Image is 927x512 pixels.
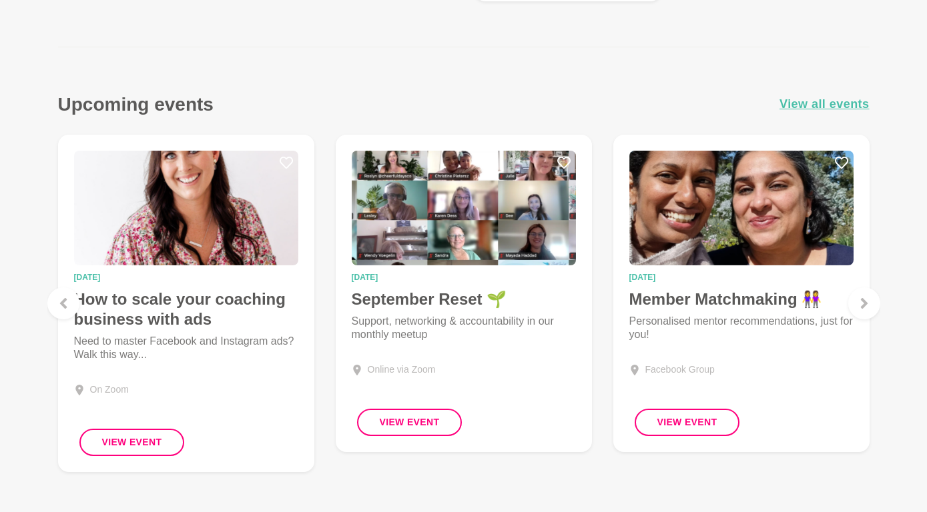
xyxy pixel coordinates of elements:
button: View Event [79,429,185,456]
img: Member Matchmaking 👭 [629,151,854,265]
div: On Zoom [90,383,129,397]
a: September Reset 🌱[DATE]September Reset 🌱Support, networking & accountability in our monthly meetu... [336,135,592,452]
p: Personalised mentor recommendations, just for you! [629,315,854,341]
img: September Reset 🌱 [352,151,576,265]
time: [DATE] [352,273,576,281]
time: [DATE] [629,273,854,281]
p: Support, networking & accountability in our monthly meetup [352,315,576,341]
a: View all events [780,95,870,114]
div: Online via Zoom [368,363,436,377]
button: View Event [357,409,462,436]
div: Facebook Group [645,363,715,377]
a: How to scale your coaching business with ads[DATE]How to scale your coaching business with adsNee... [58,135,314,472]
p: Need to master Facebook and Instagram ads? Walk this way... [74,335,298,361]
h4: Member Matchmaking 👭 [629,289,854,309]
h3: Upcoming events [58,93,214,116]
h4: How to scale your coaching business with ads [74,289,298,329]
button: View Event [635,409,740,436]
img: How to scale your coaching business with ads [74,151,298,265]
a: Member Matchmaking 👭[DATE]Member Matchmaking 👭Personalised mentor recommendations, just for you!F... [613,135,870,452]
h4: September Reset 🌱 [352,289,576,309]
time: [DATE] [74,273,298,281]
